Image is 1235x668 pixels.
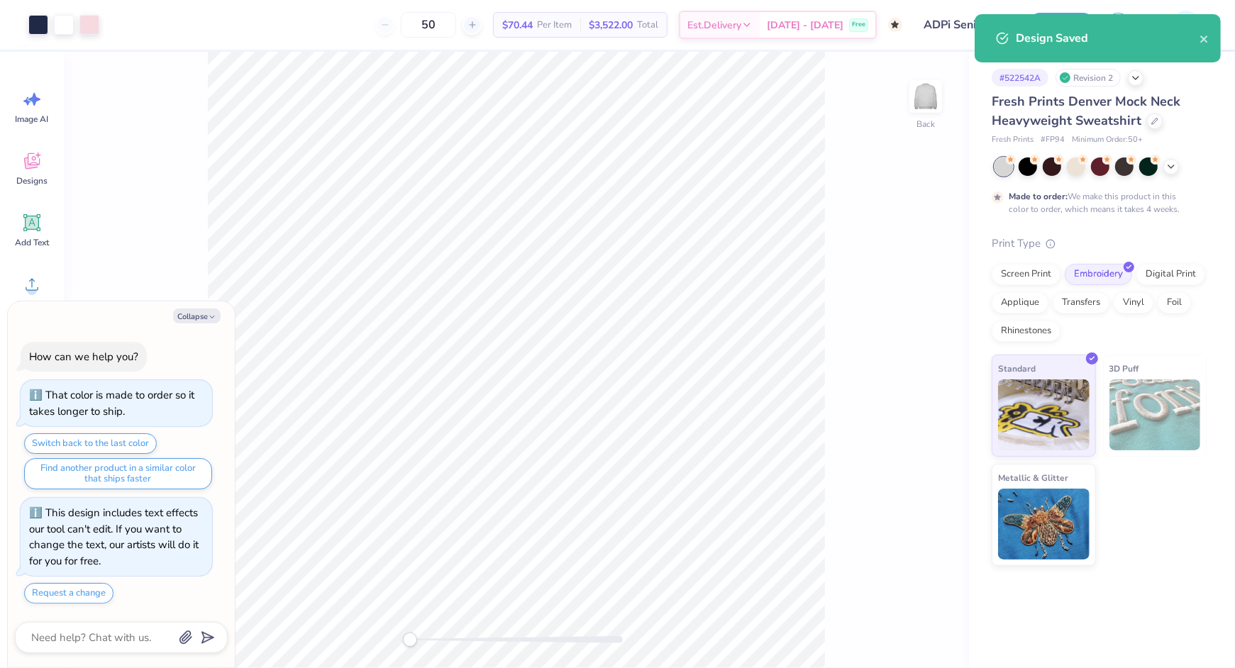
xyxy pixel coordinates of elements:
span: [DATE] - [DATE] [767,18,843,33]
span: Minimum Order: 50 + [1072,134,1143,146]
span: $3,522.00 [589,18,633,33]
div: Back [916,118,935,130]
img: Emily Klevan [1172,11,1200,39]
span: Fresh Prints Denver Mock Neck Heavyweight Sweatshirt [992,93,1180,129]
img: 3D Puff [1109,379,1201,450]
button: Switch back to the last color [24,433,157,454]
img: Metallic & Glitter [998,489,1090,560]
span: Free [852,20,865,30]
img: Standard [998,379,1090,450]
div: We make this product in this color to order, which means it takes 4 weeks. [1009,190,1183,216]
span: Est. Delivery [687,18,741,33]
img: Back [912,82,940,111]
button: Request a change [24,583,113,603]
button: close [1200,30,1209,47]
div: Vinyl [1114,292,1153,313]
input: Untitled Design [913,11,1017,39]
div: Print Type [992,235,1207,252]
button: Collapse [173,308,221,323]
span: Upload [18,299,46,310]
button: Find another product in a similar color that ships faster [24,458,212,489]
span: 3D Puff [1109,361,1139,376]
span: Per Item [537,18,572,33]
div: Embroidery [1065,264,1132,285]
span: Standard [998,361,1036,376]
span: # FP94 [1041,134,1065,146]
strong: Made to order: [1009,191,1068,202]
div: Foil [1158,292,1191,313]
a: EK [1148,11,1207,39]
span: Metallic & Glitter [998,470,1068,485]
span: Designs [16,175,48,187]
span: Add Text [15,237,49,248]
span: $70.44 [502,18,533,33]
span: Total [637,18,658,33]
div: Screen Print [992,264,1060,285]
div: Applique [992,292,1048,313]
div: Revision 2 [1056,69,1121,87]
div: Design Saved [1016,30,1200,47]
div: How can we help you? [29,350,138,364]
input: – – [401,12,456,38]
div: Rhinestones [992,321,1060,342]
div: # 522542A [992,69,1048,87]
span: Fresh Prints [992,134,1034,146]
div: This design includes text effects our tool can't edit. If you want to change the text, our artist... [29,506,199,568]
span: Image AI [16,113,49,125]
div: Accessibility label [403,633,417,647]
div: Transfers [1053,292,1109,313]
div: Digital Print [1136,264,1205,285]
div: That color is made to order so it takes longer to ship. [29,388,194,418]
